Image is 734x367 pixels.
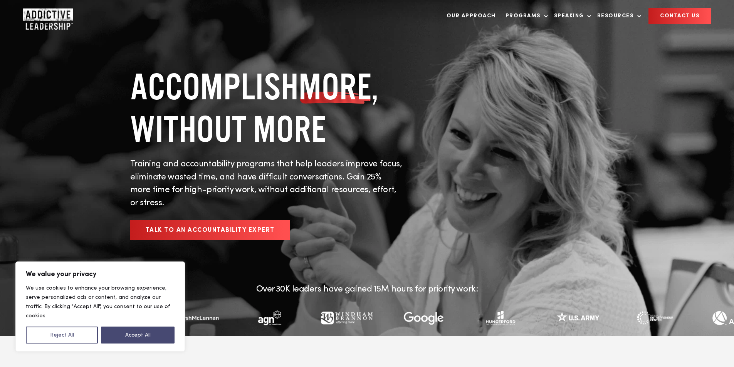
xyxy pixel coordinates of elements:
[130,220,290,240] a: Talk to an Accountability Expert
[443,8,500,24] a: Our Approach
[15,261,185,352] div: We value your privacy
[101,327,175,344] button: Accept All
[502,8,548,24] a: Programs
[146,227,275,233] span: Talk to an Accountability Expert
[26,283,175,320] p: We use cookies to enhance your browsing experience, serve personalized ads or content, and analyz...
[23,8,69,24] a: Home
[26,270,175,279] p: We value your privacy
[130,65,404,150] h1: ACCOMPLISH , WITHOUT MORE
[550,8,591,24] a: Speaking
[130,158,404,209] p: Training and accountability programs that help leaders improve focus, eliminate wasted time, and ...
[648,8,711,24] a: CONTACT US
[26,327,98,344] button: Reject All
[593,8,642,24] a: Resources
[299,65,371,108] span: MORE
